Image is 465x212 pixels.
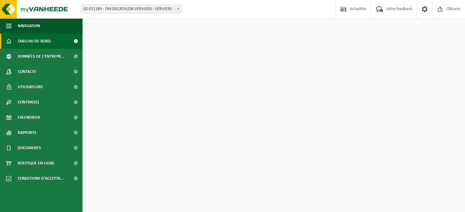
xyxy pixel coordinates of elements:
span: Documents [18,140,41,156]
span: Données de l'entrepr... [18,49,65,64]
span: Contacts [18,64,36,79]
span: 02-011189 - 764 DECATHLON VERVIERS - VERVIERS [81,5,182,14]
span: 02-011189 - 764 DECATHLON VERVIERS - VERVIERS [81,5,181,13]
span: Boutique en ligne [18,156,54,171]
span: Calendrier [18,110,40,125]
span: Utilisateurs [18,79,43,95]
span: Tableau de bord [18,34,51,49]
span: Navigation [18,18,40,34]
span: Conditions d'accepta... [18,171,64,186]
span: Contrat(s) [18,95,39,110]
span: Rapports [18,125,36,140]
